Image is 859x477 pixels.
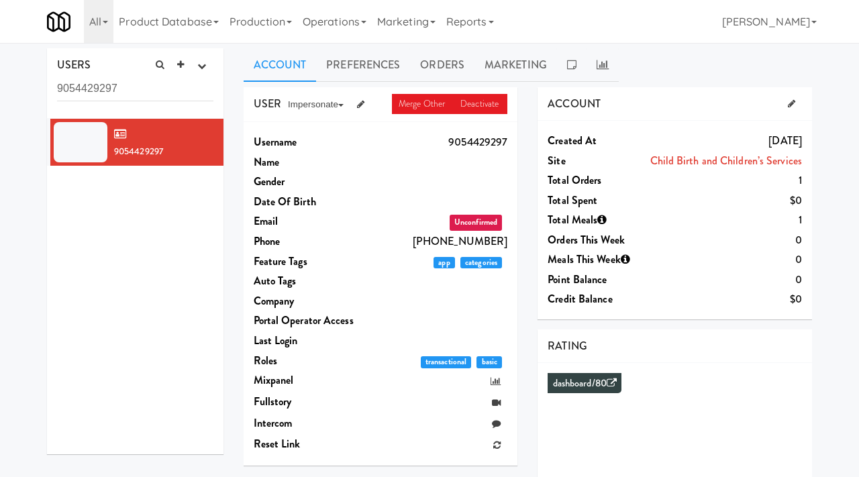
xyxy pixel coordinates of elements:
[474,48,557,82] a: Marketing
[392,94,454,114] a: Merge Other
[254,192,356,212] dt: Date Of Birth
[650,250,802,270] dd: 0
[254,252,356,272] dt: Feature Tags
[650,289,802,309] dd: $0
[254,331,356,351] dt: Last login
[355,132,507,152] dd: 9054429297
[454,94,507,114] a: Deactivate
[460,257,502,269] span: categories
[548,250,650,270] dt: Meals This Week
[548,230,650,250] dt: Orders This Week
[548,96,601,111] span: ACCOUNT
[316,48,410,82] a: Preferences
[254,370,356,390] dt: Mixpanel
[281,95,350,115] button: Impersonate
[650,191,802,211] dd: $0
[57,57,91,72] span: USERS
[553,376,617,390] a: dashboard/80
[548,191,650,211] dt: Total Spent
[254,152,356,172] dt: Name
[548,210,650,230] dt: Total Meals
[548,338,587,354] span: RATING
[650,153,803,168] a: Child Birth and Children’s Services
[254,231,356,252] dt: Phone
[410,48,474,82] a: Orders
[47,10,70,34] img: Micromart
[421,356,472,368] span: transactional
[548,289,650,309] dt: Credit Balance
[254,434,356,454] dt: Reset link
[450,215,502,231] span: Unconfirmed
[548,170,650,191] dt: Total Orders
[254,271,356,291] dt: Auto Tags
[548,151,650,171] dt: Site
[254,392,356,412] dt: Fullstory
[650,210,802,230] dd: 1
[254,291,356,311] dt: Company
[47,119,223,166] li: 9054429297
[254,413,356,433] dt: Intercom
[650,131,802,151] dd: [DATE]
[548,270,650,290] dt: Point Balance
[254,172,356,192] dt: Gender
[355,231,507,252] dd: [PHONE_NUMBER]
[650,270,802,290] dd: 0
[254,351,356,371] dt: Roles
[244,48,317,82] a: Account
[650,230,802,250] dd: 0
[57,76,213,101] input: Search user
[254,96,281,111] span: USER
[254,311,356,331] dt: Portal Operator Access
[476,356,502,368] span: basic
[434,257,455,269] span: app
[548,131,650,151] dt: Created at
[114,145,163,158] span: 9054429297
[254,132,356,152] dt: Username
[650,170,802,191] dd: 1
[254,211,356,231] dt: Email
